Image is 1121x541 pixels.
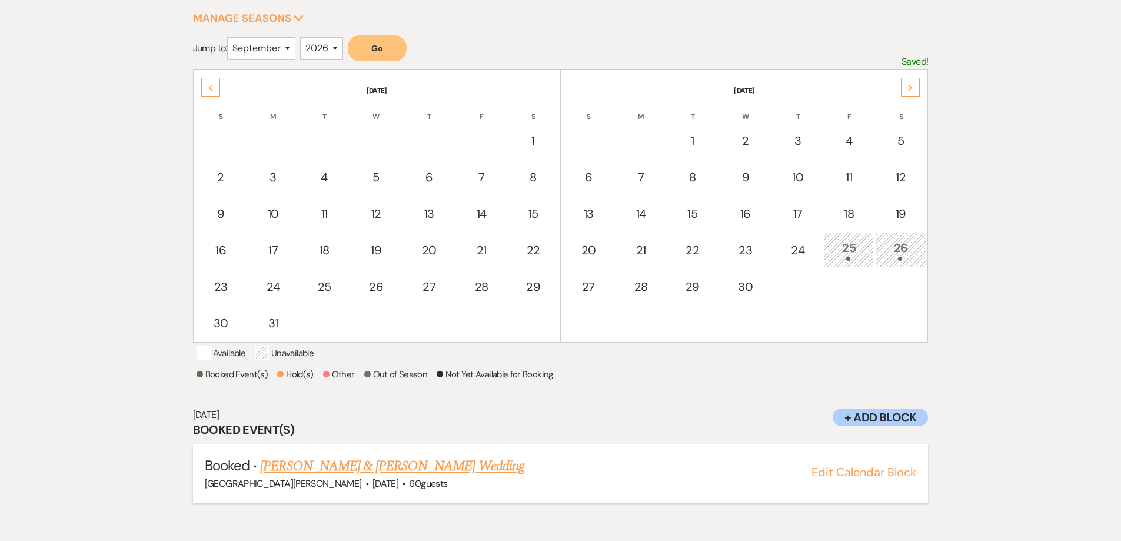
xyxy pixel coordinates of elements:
div: 29 [514,278,553,296]
span: 60 guests [409,477,447,490]
div: 28 [463,278,500,296]
div: 28 [622,278,659,296]
div: 12 [882,168,920,186]
p: Out of Season [364,367,428,381]
div: 8 [673,168,711,186]
div: 18 [830,205,867,223]
div: 6 [410,168,449,186]
a: [PERSON_NAME] & [PERSON_NAME] Wedding [260,456,524,477]
th: S [563,97,615,122]
div: 22 [514,241,553,259]
h6: [DATE] [193,409,929,421]
div: 16 [201,241,241,259]
th: W [719,97,771,122]
div: 29 [673,278,711,296]
span: [GEOGRAPHIC_DATA][PERSON_NAME] [205,477,362,490]
div: 3 [255,168,292,186]
th: S [875,97,926,122]
div: 1 [673,132,711,150]
div: 17 [255,241,292,259]
div: 7 [463,168,500,186]
div: 15 [673,205,711,223]
button: Manage Seasons [193,13,304,24]
th: S [508,97,559,122]
div: 27 [410,278,449,296]
h3: Booked Event(s) [193,421,929,438]
th: [DATE] [563,71,927,96]
th: [DATE] [195,71,559,96]
div: 4 [830,132,867,150]
div: 14 [622,205,659,223]
th: M [616,97,666,122]
div: 18 [306,241,343,259]
div: 1 [514,132,553,150]
div: 10 [779,168,816,186]
div: 13 [569,205,608,223]
div: 23 [201,278,241,296]
div: 26 [882,239,920,261]
div: 15 [514,205,553,223]
button: Edit Calendar Block [811,466,916,478]
th: T [667,97,718,122]
p: Hold(s) [277,367,314,381]
div: 20 [569,241,608,259]
th: M [248,97,298,122]
th: T [403,97,455,122]
button: + Add Block [833,409,928,426]
div: 24 [779,241,816,259]
div: 11 [306,205,343,223]
div: 19 [357,241,395,259]
div: 25 [830,239,867,261]
p: Available [197,346,245,360]
div: 31 [255,314,292,332]
div: 5 [882,132,920,150]
div: 9 [726,168,765,186]
th: S [195,97,247,122]
p: Not Yet Available for Booking [437,367,553,381]
div: 11 [830,168,867,186]
div: 21 [463,241,500,259]
button: Go [348,35,407,61]
th: W [351,97,402,122]
div: 16 [726,205,765,223]
div: 20 [410,241,449,259]
p: Other [323,367,355,381]
p: Saved! [902,54,928,69]
p: Booked Event(s) [197,367,268,381]
div: 9 [201,205,241,223]
div: 22 [673,241,711,259]
div: 14 [463,205,500,223]
p: Unavailable [255,346,314,360]
div: 30 [201,314,241,332]
span: Jump to: [193,42,227,54]
div: 23 [726,241,765,259]
div: 19 [882,205,920,223]
span: Booked [205,456,250,474]
div: 27 [569,278,608,296]
div: 6 [569,168,608,186]
div: 8 [514,168,553,186]
span: [DATE] [372,477,398,490]
div: 10 [255,205,292,223]
div: 30 [726,278,765,296]
th: F [824,97,874,122]
th: T [773,97,823,122]
div: 7 [622,168,659,186]
div: 25 [306,278,343,296]
div: 12 [357,205,395,223]
div: 24 [255,278,292,296]
div: 17 [779,205,816,223]
div: 2 [201,168,241,186]
th: T [300,97,350,122]
div: 21 [622,241,659,259]
div: 5 [357,168,395,186]
div: 26 [357,278,395,296]
div: 4 [306,168,343,186]
div: 13 [410,205,449,223]
div: 2 [726,132,765,150]
div: 3 [779,132,816,150]
th: F [456,97,506,122]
